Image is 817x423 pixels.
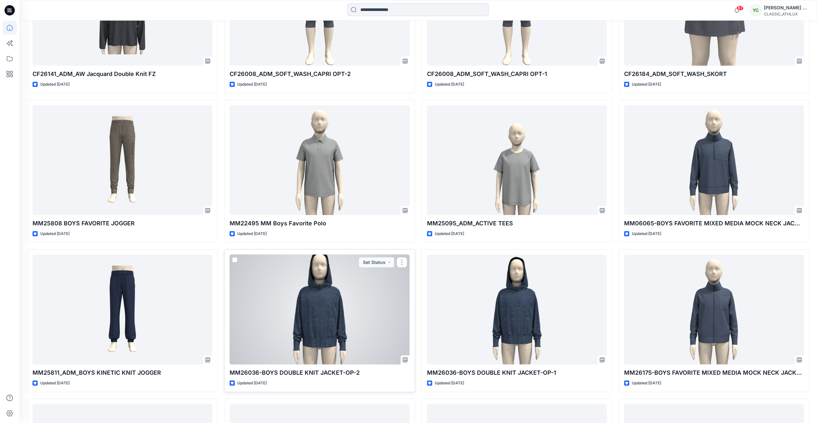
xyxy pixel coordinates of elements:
p: Updated [DATE] [237,380,267,387]
a: MM26036-BOYS DOUBLE KNIT JACKET-OP-2 [230,255,409,364]
p: CF26008_ADM_SOFT_WASH_CAPRI OPT-2 [230,70,409,79]
p: MM26036-BOYS DOUBLE KNIT JACKET-OP-1 [427,368,607,377]
p: Updated [DATE] [237,230,267,237]
p: Updated [DATE] [40,81,70,88]
p: MM06065-BOYS FAVORITE MIXED MEDIA MOCK NECK JACKET [624,219,804,228]
p: Updated [DATE] [632,380,661,387]
p: Updated [DATE] [632,230,661,237]
a: MM26036-BOYS DOUBLE KNIT JACKET-OP-1 [427,255,607,364]
p: Updated [DATE] [237,81,267,88]
a: MM25095_ADM_ACTIVE TEES [427,105,607,215]
div: [PERSON_NAME] Cfai [764,4,809,12]
a: MM25808 BOYS FAVORITE JOGGER [33,105,212,215]
div: YC [750,5,761,16]
p: Updated [DATE] [40,230,70,237]
p: MM25095_ADM_ACTIVE TEES [427,219,607,228]
p: MM25811_ADM_BOYS KINETIC KNIT JOGGER [33,368,212,377]
p: MM26175-BOYS FAVORITE MIXED MEDIA MOCK NECK JACKET-OP2 [624,368,804,377]
p: Updated [DATE] [435,81,464,88]
p: MM25808 BOYS FAVORITE JOGGER [33,219,212,228]
a: MM25811_ADM_BOYS KINETIC KNIT JOGGER [33,255,212,364]
a: MM22495 MM Boys Favorite Polo [230,105,409,215]
div: CLASSIC_ATHLUX [764,12,809,16]
p: CF26141_ADM_AW Jacquard Double Knit FZ [33,70,212,79]
a: MM26175-BOYS FAVORITE MIXED MEDIA MOCK NECK JACKET-OP2 [624,255,804,364]
p: CF26008_ADM_SOFT_WASH_CAPRI OPT-1 [427,70,607,79]
p: Updated [DATE] [435,380,464,387]
p: CF26184_ADM_SOFT_WASH_SKORT [624,70,804,79]
p: Updated [DATE] [435,230,464,237]
p: Updated [DATE] [632,81,661,88]
p: Updated [DATE] [40,380,70,387]
p: MM22495 MM Boys Favorite Polo [230,219,409,228]
a: MM06065-BOYS FAVORITE MIXED MEDIA MOCK NECK JACKET [624,105,804,215]
p: MM26036-BOYS DOUBLE KNIT JACKET-OP-2 [230,368,409,377]
span: 87 [736,5,744,11]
